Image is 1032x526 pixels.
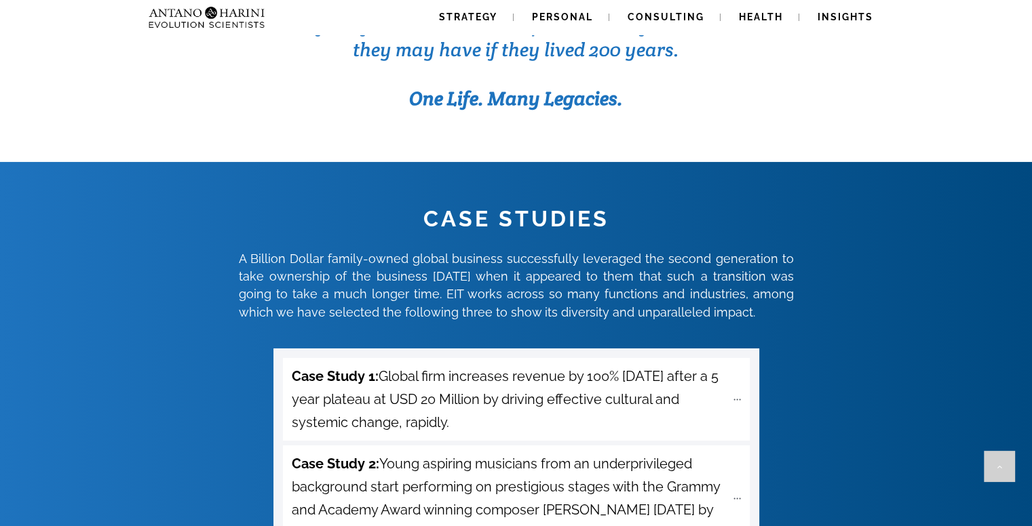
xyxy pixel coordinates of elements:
span: Health [739,12,783,22]
span: Consulting [628,12,704,22]
span: Personal [532,12,593,22]
span: Insights [818,12,873,22]
span: Global firm increases revenue by 100% [DATE] after a 5 year plateau at USD 20 Million by driving ... [292,365,726,434]
h1: CASE STUDIES [239,205,794,233]
strong: Case Study 1: [292,368,379,384]
strong: Case Study 2: [292,456,379,472]
b: One Life. Many Legacies. [409,86,623,110]
span: A Billion Dollar family-owned global business successfully leveraged the second generation to tak... [239,251,794,319]
span: Strategy [439,12,497,22]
